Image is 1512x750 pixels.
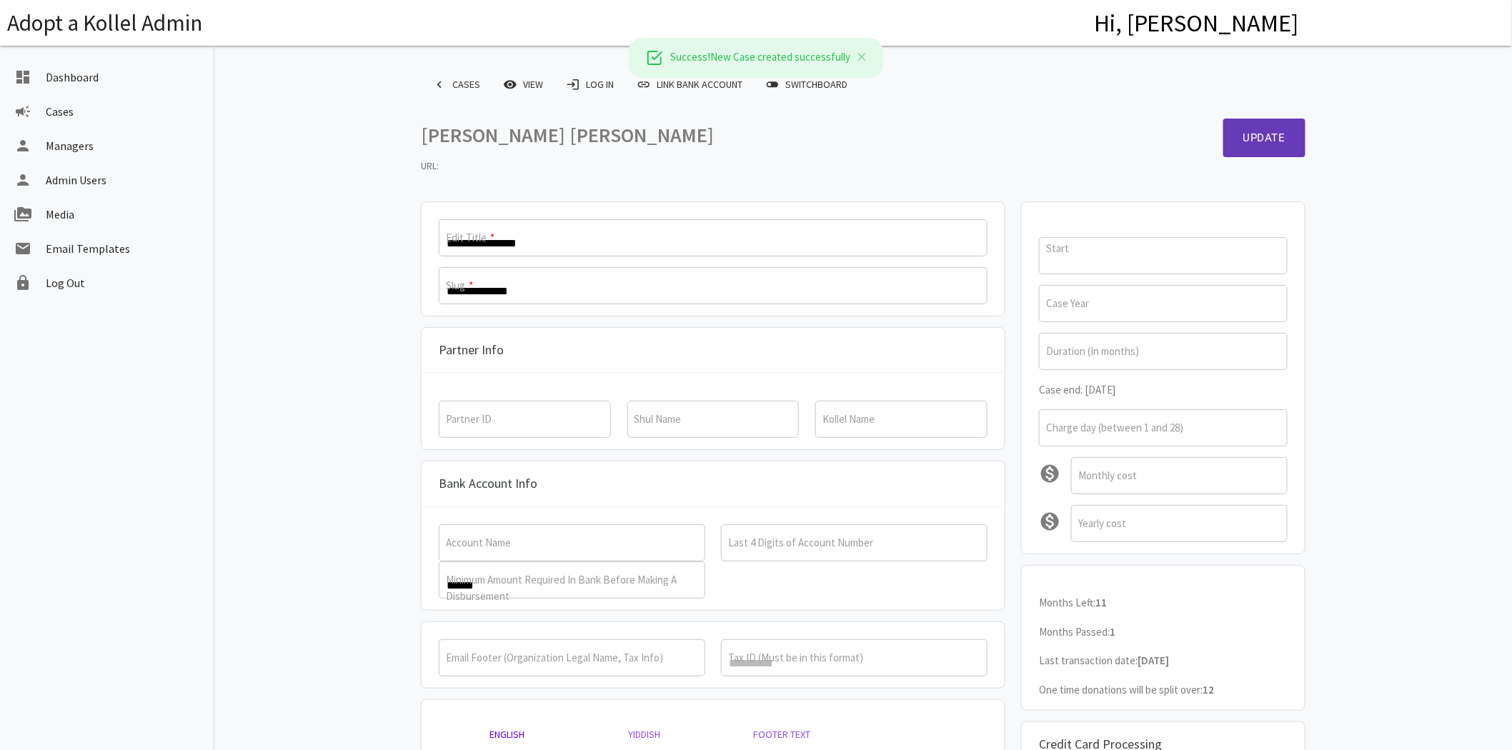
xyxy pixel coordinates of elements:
button: Update [1223,119,1305,157]
a: Link Bank Account [625,71,754,97]
p: Months Passed: [1039,623,1288,641]
span: link [637,71,651,97]
i: dashboard [14,60,31,94]
b: 1 [1110,625,1115,639]
b: [DATE] [1138,654,1169,667]
button: Close [842,39,883,77]
span: toggle_off [765,71,780,97]
h4: Hi, [PERSON_NAME] [1094,9,1299,36]
i: person [14,163,31,197]
a: toggle_offSwitchboard [754,71,859,97]
a: remove_red_eyeView [492,71,554,97]
i: monetization_on [1039,463,1071,484]
i: email [14,231,31,266]
i: login [566,71,580,97]
p: Bank Account Info [439,473,537,495]
i: monetization_on [1039,511,1071,532]
b: 11 [1095,596,1107,609]
i: lock [14,266,31,300]
p: One time donations will be split over: [1039,681,1288,699]
p: Last transaction date: [1039,651,1288,670]
i: campaign [14,94,31,129]
i: keyboard_arrow_left [432,71,447,97]
strong: Success! [670,50,710,64]
b: 12 [1203,683,1214,696]
p: Case end: [DATE] [1039,381,1288,399]
p: [PERSON_NAME] [PERSON_NAME] [421,119,855,153]
a: keyboard_arrow_leftCases [421,71,492,97]
strong: URL: [421,158,439,175]
a: loginLog In [554,71,625,97]
div: New Case created successfully [629,38,883,78]
p: Months Left: [1039,594,1288,612]
i: remove_red_eye [503,71,517,97]
i: perm_media [14,197,31,231]
p: Partner Info [439,339,504,361]
i: person [14,129,31,163]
